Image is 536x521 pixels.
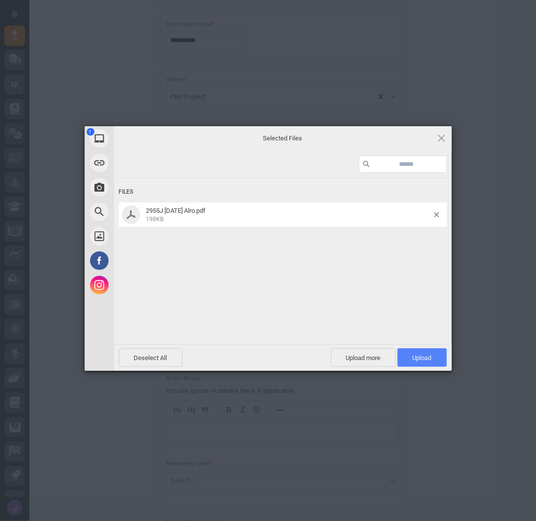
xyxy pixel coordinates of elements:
span: Deselect All [119,348,183,367]
span: 2955J 10-8-25 Alro.pdf [143,207,434,223]
div: Web Search [85,200,202,224]
span: Upload more [331,348,396,367]
span: Selected Files [185,134,381,142]
div: Link (URL) [85,151,202,175]
span: 2955J [DATE] Alro.pdf [146,207,206,214]
div: Instagram [85,273,202,297]
div: Facebook [85,249,202,273]
div: Unsplash [85,224,202,249]
span: Upload [413,354,432,362]
span: 1 [87,128,94,136]
div: Take Photo [85,175,202,200]
div: My Device [85,126,202,151]
span: Upload [397,348,447,367]
span: 198KB [146,216,164,223]
span: Click here or hit ESC to close picker [436,133,447,143]
div: Files [119,183,447,201]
